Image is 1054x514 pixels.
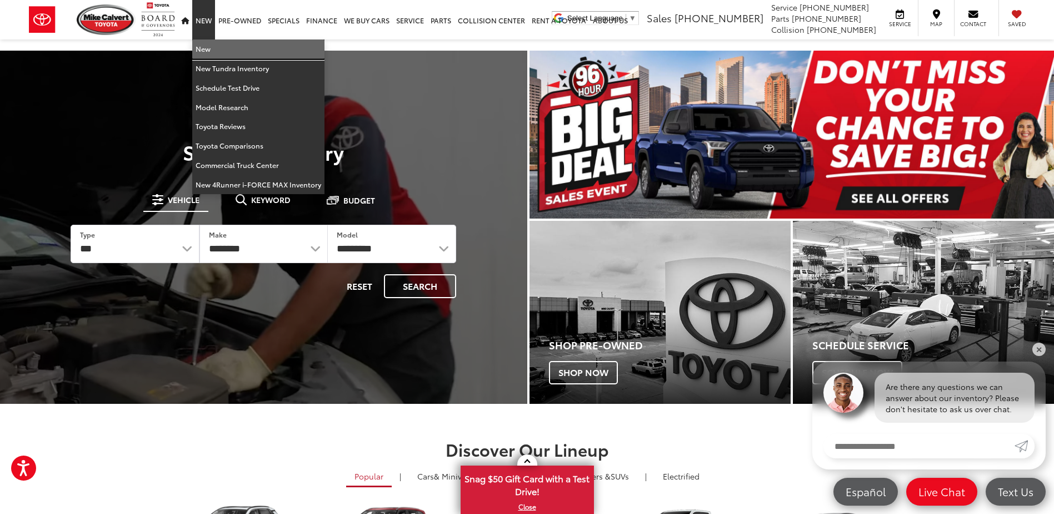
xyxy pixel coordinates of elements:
img: Agent profile photo [823,373,863,413]
span: Map [924,20,948,28]
span: Schedule Now [812,361,902,384]
a: Text Us [986,478,1046,506]
h4: Schedule Service [812,340,1054,351]
span: Snag $50 Gift Card with a Test Drive! [462,467,593,501]
span: Shop Now [549,361,618,384]
a: New Tundra Inventory [192,59,324,78]
span: [PHONE_NUMBER] [675,11,763,25]
div: Toyota [530,221,791,404]
span: Text Us [992,485,1039,498]
button: Reset [337,274,382,298]
span: [PHONE_NUMBER] [800,2,869,13]
h2: Discover Our Lineup [136,440,919,458]
a: Electrified [655,467,708,486]
label: Make [209,230,227,239]
a: Popular [346,467,392,487]
a: Toyota Comparisons [192,136,324,156]
a: Español [833,478,898,506]
span: [PHONE_NUMBER] [807,24,876,35]
span: & Minivan [434,471,471,482]
span: Service [887,20,912,28]
a: New [192,39,324,59]
label: Model [337,230,358,239]
button: Search [384,274,456,298]
span: Live Chat [913,485,971,498]
li: | [642,471,650,482]
img: Mike Calvert Toyota [77,4,136,35]
h3: Search Inventory [47,141,481,163]
a: Schedule Service Schedule Now [793,221,1054,404]
span: Parts [771,13,790,24]
a: Submit [1015,434,1035,458]
label: Type [80,230,95,239]
a: SUVs [553,467,637,486]
div: Are there any questions we can answer about our inventory? Please don't hesitate to ask us over c... [875,373,1035,423]
a: Commercial Truck Center [192,156,324,175]
a: Schedule Test Drive [192,78,324,98]
span: Contact [960,20,986,28]
span: ▼ [629,14,636,22]
a: Shop Pre-Owned Shop Now [530,221,791,404]
span: [PHONE_NUMBER] [792,13,861,24]
h4: Shop Pre-Owned [549,340,791,351]
span: Español [840,485,891,498]
a: Cars [409,467,479,486]
span: Collision [771,24,805,35]
span: Service [771,2,797,13]
a: New 4Runner i-FORCE MAX Inventory [192,175,324,194]
span: Keyword [251,196,291,204]
span: Saved [1005,20,1029,28]
span: Vehicle [168,196,199,204]
div: Toyota [793,221,1054,404]
a: Toyota Reviews [192,117,324,136]
input: Enter your message [823,434,1015,458]
a: Live Chat [906,478,977,506]
li: | [397,471,404,482]
span: Sales [647,11,672,25]
span: Budget [343,196,375,204]
a: Model Research [192,98,324,117]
